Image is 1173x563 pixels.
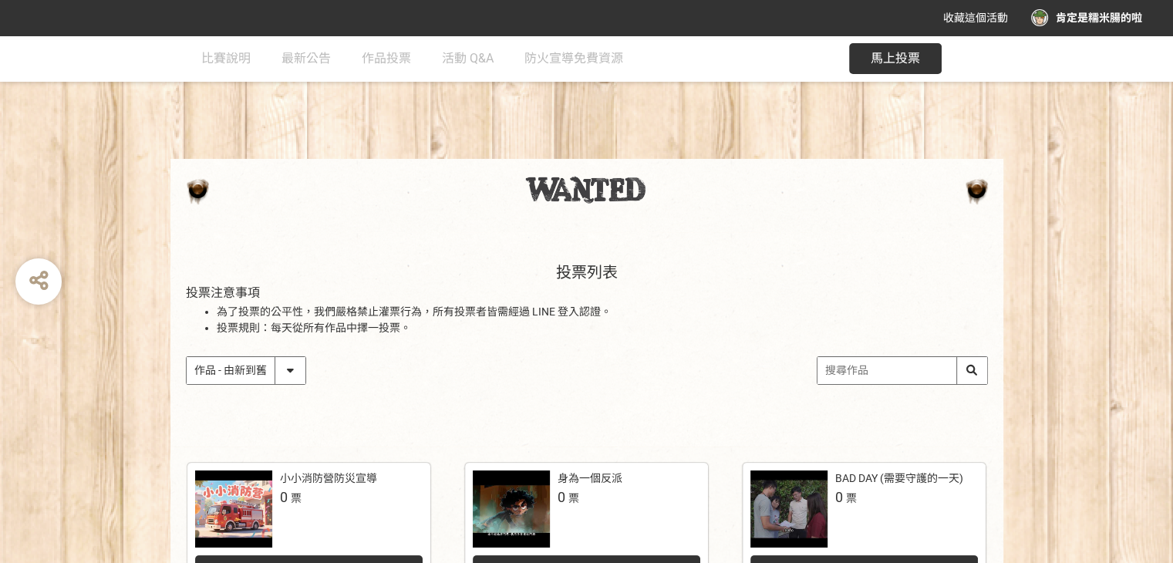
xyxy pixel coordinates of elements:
[217,304,988,320] li: 為了投票的公平性，我們嚴格禁止灌票行為，所有投票者皆需經過 LINE 登入認證。
[280,489,288,505] span: 0
[201,35,251,82] a: 比賽說明
[217,320,988,336] li: 投票規則：每天從所有作品中擇一投票。
[943,12,1008,24] span: 收藏這個活動
[201,51,251,66] span: 比賽說明
[281,35,331,82] a: 最新公告
[186,263,988,281] h1: 投票列表
[524,51,623,66] span: 防火宣導免費資源
[568,492,579,504] span: 票
[291,492,302,504] span: 票
[186,285,260,300] span: 投票注意事項
[846,492,857,504] span: 票
[835,489,843,505] span: 0
[871,51,920,66] span: 馬上投票
[442,35,494,82] a: 活動 Q&A
[442,51,494,66] span: 活動 Q&A
[835,470,963,487] div: BAD DAY (需要守護的一天)
[558,470,622,487] div: 身為一個反派
[280,470,377,487] div: 小小消防營防災宣導
[281,51,331,66] span: 最新公告
[817,357,987,384] input: 搜尋作品
[524,35,623,82] a: 防火宣導免費資源
[362,51,411,66] span: 作品投票
[849,43,942,74] button: 馬上投票
[558,489,565,505] span: 0
[362,35,411,82] a: 作品投票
